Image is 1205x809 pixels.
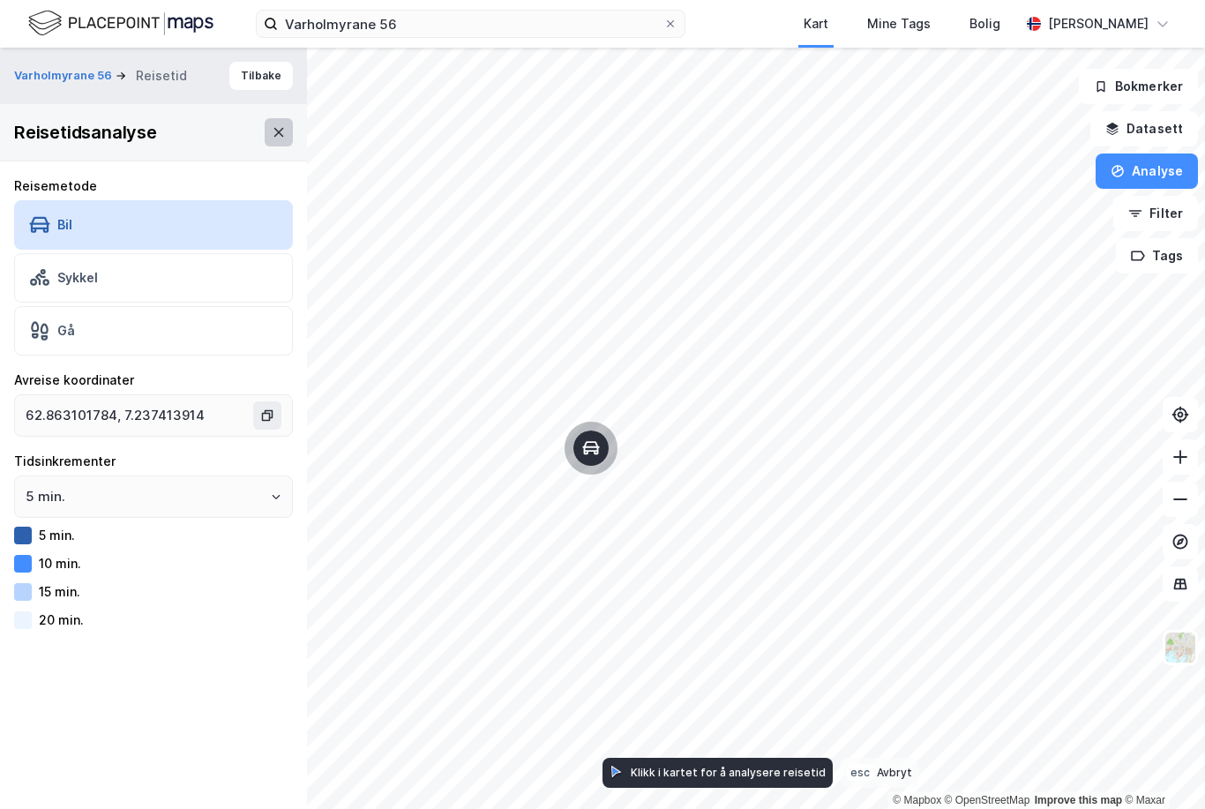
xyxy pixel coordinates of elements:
div: Reisetid [136,65,187,86]
img: logo.f888ab2527a4732fd821a326f86c7f29.svg [28,8,213,39]
a: Mapbox [893,794,941,806]
div: Gå [57,323,75,338]
button: Datasett [1090,111,1198,146]
div: [PERSON_NAME] [1048,13,1149,34]
input: Søk på adresse, matrikkel, gårdeiere, leietakere eller personer [278,11,663,37]
input: ClearOpen [15,476,292,517]
div: 20 min. [39,612,84,627]
img: Z [1164,631,1197,664]
button: Tilbake [229,62,293,90]
button: Filter [1113,196,1198,231]
div: 10 min. [39,556,81,571]
button: Bokmerker [1079,69,1198,104]
div: Mine Tags [867,13,931,34]
div: Reisetidsanalyse [14,118,157,146]
div: Kart [804,13,828,34]
div: Kontrollprogram for chat [1117,724,1205,809]
button: Analyse [1096,154,1198,189]
div: 15 min. [39,584,80,599]
div: Avreise koordinater [14,370,293,391]
div: Bil [57,217,72,232]
button: Varholmyrane 56 [14,67,116,85]
div: Reisemetode [14,176,293,197]
div: Map marker [573,431,609,466]
div: Sykkel [57,270,98,285]
div: esc [847,764,873,781]
iframe: Chat Widget [1117,724,1205,809]
div: Tidsinkrementer [14,451,293,472]
div: 5 min. [39,528,75,543]
div: Avbryt [877,766,912,779]
a: OpenStreetMap [945,794,1030,806]
a: Improve this map [1035,794,1122,806]
div: Klikk i kartet for å analysere reisetid [631,766,826,779]
div: Bolig [969,13,1000,34]
input: Klikk i kartet for å velge avreisested [15,395,257,436]
button: Open [269,490,283,504]
button: Tags [1116,238,1198,273]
